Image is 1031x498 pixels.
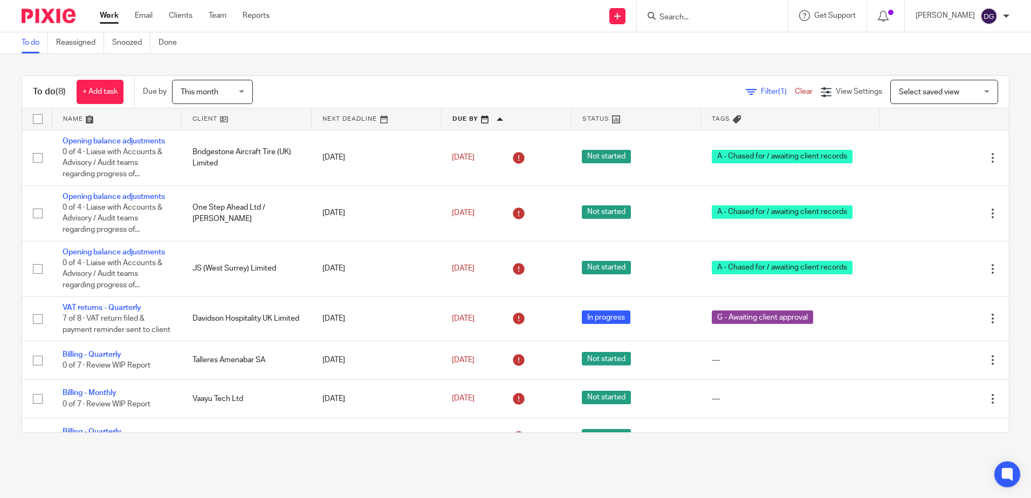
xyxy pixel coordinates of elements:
[712,310,813,324] span: G - Awaiting client approval
[22,9,75,23] img: Pixie
[312,130,442,185] td: [DATE]
[582,429,631,442] span: Not started
[312,341,442,379] td: [DATE]
[159,32,185,53] a: Done
[712,205,853,219] span: A - Chased for / awaiting client records
[169,10,193,21] a: Clients
[312,296,442,341] td: [DATE]
[980,8,998,25] img: svg%3E
[312,418,442,456] td: [DATE]
[582,391,631,404] span: Not started
[836,88,882,95] span: View Settings
[778,88,787,95] span: (1)
[452,265,475,272] span: [DATE]
[452,356,475,364] span: [DATE]
[182,418,312,456] td: Tecsider Ltd
[312,185,442,241] td: [DATE]
[312,241,442,296] td: [DATE]
[182,185,312,241] td: One Step Ahead Ltd / [PERSON_NAME]
[182,379,312,418] td: Vaayu Tech Ltd
[452,395,475,403] span: [DATE]
[795,88,813,95] a: Clear
[582,261,631,274] span: Not started
[63,248,165,256] a: Opening balance adjustments
[243,10,270,21] a: Reports
[182,241,312,296] td: JS (West Surrey) Limited
[181,88,218,96] span: This month
[658,13,755,23] input: Search
[582,310,630,324] span: In progress
[112,32,150,53] a: Snoozed
[63,137,165,145] a: Opening balance adjustments
[63,193,165,200] a: Opening balance adjustments
[63,389,116,397] a: Billing - Monthly
[582,205,631,219] span: Not started
[814,12,856,19] span: Get Support
[63,304,141,312] a: VAT returns - Quarterly
[182,296,312,341] td: Davidson Hospitality UK Limited
[143,86,167,97] p: Due by
[916,10,975,21] p: [PERSON_NAME]
[712,355,868,365] div: ---
[712,150,853,163] span: A - Chased for / awaiting client records
[452,154,475,161] span: [DATE]
[135,10,153,21] a: Email
[312,379,442,418] td: [DATE]
[712,432,868,442] div: ---
[63,259,162,289] span: 0 of 4 · Liaise with Accounts & Advisory / Audit teams regarding progress of...
[582,352,631,365] span: Not started
[100,10,119,21] a: Work
[182,341,312,379] td: Talleres Amenabar SA
[452,315,475,322] span: [DATE]
[77,80,123,104] a: + Add task
[452,209,475,217] span: [DATE]
[209,10,226,21] a: Team
[63,428,121,435] a: Billing - Quarterly
[63,351,121,358] a: Billing - Quarterly
[712,393,868,404] div: ---
[712,116,730,122] span: Tags
[63,362,150,369] span: 0 of 7 · Review WIP Report
[22,32,48,53] a: To do
[56,87,66,96] span: (8)
[63,400,150,408] span: 0 of 7 · Review WIP Report
[899,88,959,96] span: Select saved view
[761,88,795,95] span: Filter
[582,150,631,163] span: Not started
[56,32,104,53] a: Reassigned
[63,148,162,178] span: 0 of 4 · Liaise with Accounts & Advisory / Audit teams regarding progress of...
[63,204,162,233] span: 0 of 4 · Liaise with Accounts & Advisory / Audit teams regarding progress of...
[63,315,170,334] span: 7 of 8 · VAT return filed & payment reminder sent to client
[182,130,312,185] td: Bridgestone Aircraft Tire (UK) Limited
[712,261,853,274] span: A - Chased for / awaiting client records
[33,86,66,98] h1: To do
